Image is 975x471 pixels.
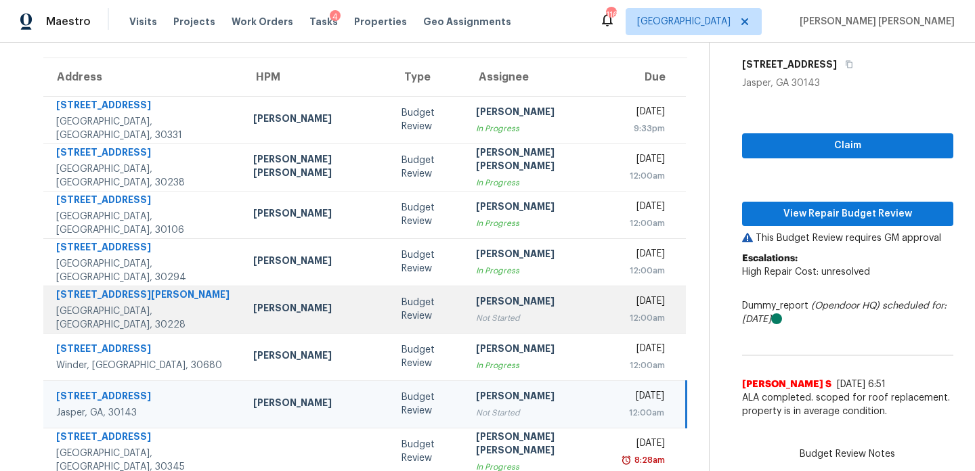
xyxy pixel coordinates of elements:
div: [PERSON_NAME] [253,112,380,129]
th: Address [43,58,242,96]
div: [GEOGRAPHIC_DATA], [GEOGRAPHIC_DATA], 30106 [56,210,232,237]
div: 9:33pm [624,122,665,135]
p: This Budget Review requires GM approval [742,231,953,245]
div: [STREET_ADDRESS] [56,342,232,359]
span: Tasks [309,17,338,26]
div: In Progress [476,217,603,230]
div: [DATE] [624,342,665,359]
span: [PERSON_NAME] [PERSON_NAME] [794,15,955,28]
div: [PERSON_NAME] [253,254,380,271]
div: 12:00am [624,169,665,183]
div: [PERSON_NAME] [PERSON_NAME] [476,430,603,460]
div: [PERSON_NAME] [476,294,603,311]
b: Escalations: [742,254,798,263]
div: [STREET_ADDRESS] [56,193,232,210]
div: In Progress [476,122,603,135]
div: [PERSON_NAME] [476,200,603,217]
th: Due [613,58,686,96]
div: 8:28am [632,453,665,467]
div: Budget Review [402,296,454,323]
button: Claim [742,133,953,158]
div: [DATE] [624,247,665,264]
div: 4 [330,10,341,24]
div: [PERSON_NAME] [476,389,603,406]
div: Winder, [GEOGRAPHIC_DATA], 30680 [56,359,232,372]
div: [STREET_ADDRESS] [56,430,232,447]
div: [STREET_ADDRESS] [56,145,232,162]
button: View Repair Budget Review [742,202,953,227]
div: [DATE] [624,105,665,122]
span: Work Orders [232,15,293,28]
div: [PERSON_NAME] [PERSON_NAME] [476,145,603,176]
div: 12:00am [624,406,664,420]
div: [GEOGRAPHIC_DATA], [GEOGRAPHIC_DATA], 30331 [56,115,232,142]
i: scheduled for: [DATE] [742,301,947,324]
span: [PERSON_NAME] S [742,378,831,391]
div: 12:00am [624,217,665,230]
div: Dummy_report [742,299,953,326]
div: [GEOGRAPHIC_DATA], [GEOGRAPHIC_DATA], 30294 [56,257,232,284]
div: Budget Review [402,390,454,418]
div: Jasper, GA 30143 [742,76,953,90]
div: [STREET_ADDRESS] [56,240,232,257]
div: [PERSON_NAME] [253,349,380,365]
span: High Repair Cost: unresolved [742,267,870,277]
div: In Progress [476,176,603,189]
div: [STREET_ADDRESS] [56,98,232,115]
div: Budget Review [402,438,454,465]
img: Overdue Alarm Icon [621,453,632,467]
span: Projects [173,15,215,28]
div: [PERSON_NAME] [476,247,603,264]
span: [DATE] 6:51 [837,380,886,389]
h5: [STREET_ADDRESS] [742,58,837,71]
div: [STREET_ADDRESS] [56,389,232,406]
th: Type [391,58,465,96]
div: [DATE] [624,389,664,406]
div: [GEOGRAPHIC_DATA], [GEOGRAPHIC_DATA], 30238 [56,162,232,189]
div: [PERSON_NAME] [476,105,603,122]
th: Assignee [465,58,613,96]
div: Budget Review [402,343,454,370]
div: [PERSON_NAME] [253,206,380,223]
span: Properties [354,15,407,28]
div: Budget Review [402,248,454,275]
span: Claim [753,137,942,154]
div: [DATE] [624,294,665,311]
div: [DATE] [624,200,665,217]
div: Budget Review [402,106,454,133]
span: View Repair Budget Review [753,206,942,223]
span: ALA completed. scoped for roof replacement. property is in average condition. [742,391,953,418]
div: 12:00am [624,311,665,325]
div: [PERSON_NAME] [253,396,380,413]
div: 116 [606,8,615,22]
div: Not Started [476,311,603,325]
div: In Progress [476,264,603,277]
div: [PERSON_NAME] [476,342,603,359]
div: [PERSON_NAME] [PERSON_NAME] [253,152,380,183]
i: (Opendoor HQ) [811,301,880,311]
div: Not Started [476,406,603,420]
div: [DATE] [624,436,665,453]
div: Budget Review [402,201,454,228]
span: [GEOGRAPHIC_DATA] [637,15,731,28]
div: 12:00am [624,359,665,372]
button: Copy Address [837,52,855,76]
span: Visits [129,15,157,28]
div: Jasper, GA, 30143 [56,406,232,420]
div: [STREET_ADDRESS][PERSON_NAME] [56,288,232,305]
div: [DATE] [624,152,665,169]
span: Maestro [46,15,91,28]
div: [GEOGRAPHIC_DATA], [GEOGRAPHIC_DATA], 30228 [56,305,232,332]
div: In Progress [476,359,603,372]
div: [PERSON_NAME] [253,301,380,318]
div: 12:00am [624,264,665,277]
span: Budget Review Notes [792,447,903,461]
div: Budget Review [402,154,454,181]
span: Geo Assignments [423,15,511,28]
th: HPM [242,58,391,96]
